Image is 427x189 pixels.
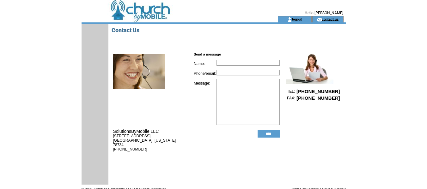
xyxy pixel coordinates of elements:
img: account_icon.gif [287,17,292,22]
img: contact_us_icon.gif [317,17,322,22]
a: contact us [322,17,339,21]
td: Message: [194,79,217,125]
span: Contact Us [112,27,139,33]
span: SolutionsByMobile LLC [113,129,159,134]
span: TEL: [287,89,295,94]
td: Phone/email: [194,69,217,76]
span: [PHONE_NUMBER] [113,147,147,151]
span: FAX: [287,96,295,100]
span: [STREET_ADDRESS] [113,134,151,138]
img: represent.jpg [286,52,333,84]
span: [PHONE_NUMBER] [296,95,340,101]
td: Name: [194,59,217,66]
span: [PHONE_NUMBER] [296,89,340,94]
span: Hello [PERSON_NAME] [305,11,343,15]
span: Send a message [194,52,221,56]
a: logout [292,17,302,21]
span: [GEOGRAPHIC_DATA], [US_STATE] 78734 [113,138,176,147]
img: office.jpg [113,54,165,89]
